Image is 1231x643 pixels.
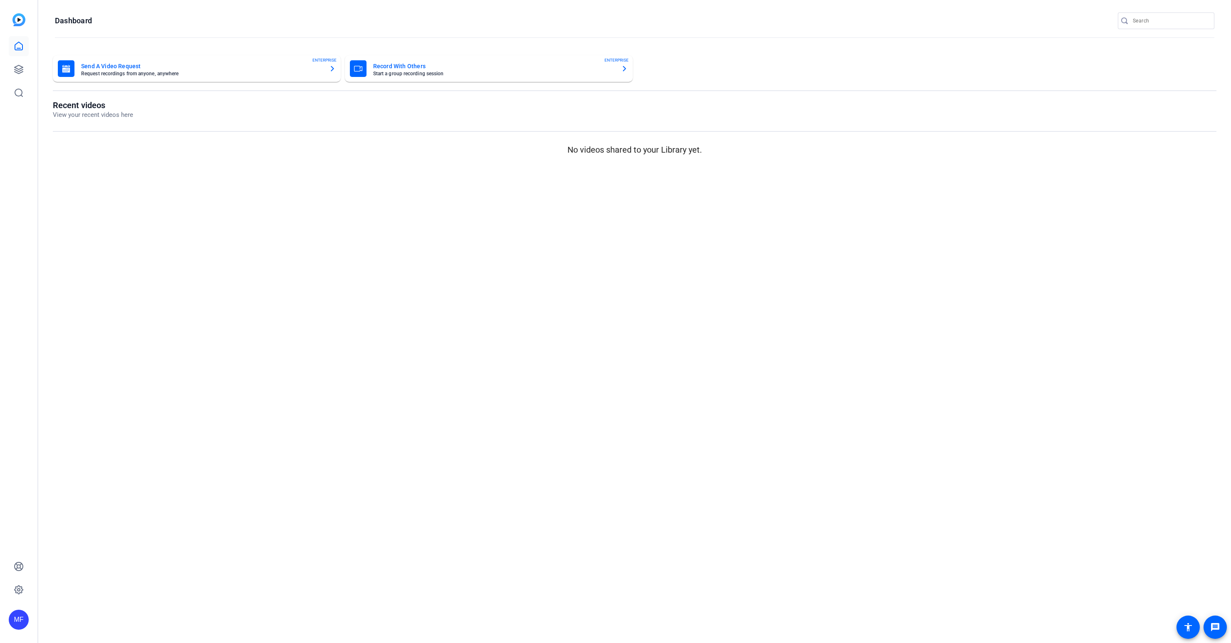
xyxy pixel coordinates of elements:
mat-icon: message [1210,622,1220,632]
p: View your recent videos here [53,110,133,120]
input: Search [1133,16,1208,26]
mat-card-subtitle: Request recordings from anyone, anywhere [81,71,322,76]
h1: Recent videos [53,100,133,110]
mat-card-title: Send A Video Request [81,61,322,71]
button: Record With OthersStart a group recording sessionENTERPRISE [345,55,633,82]
p: No videos shared to your Library yet. [53,143,1216,156]
div: MF [9,610,29,630]
span: ENTERPRISE [312,57,337,63]
mat-icon: accessibility [1183,622,1193,632]
mat-card-subtitle: Start a group recording session [373,71,614,76]
h1: Dashboard [55,16,92,26]
span: ENTERPRISE [604,57,629,63]
mat-card-title: Record With Others [373,61,614,71]
button: Send A Video RequestRequest recordings from anyone, anywhereENTERPRISE [53,55,341,82]
img: blue-gradient.svg [12,13,25,26]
